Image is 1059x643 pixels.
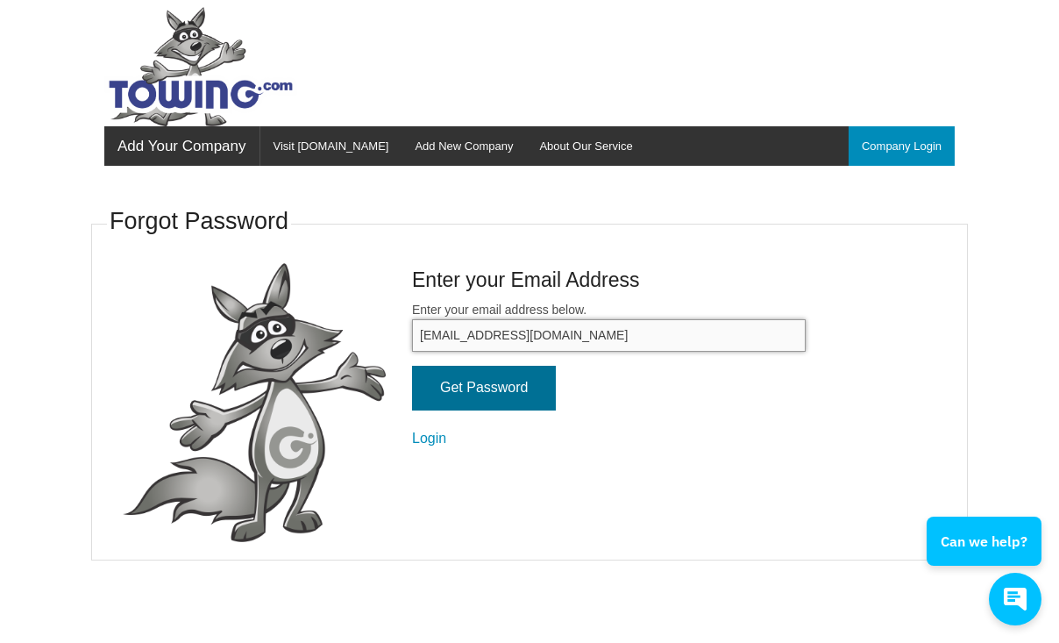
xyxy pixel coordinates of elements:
h4: Enter your Email Address [412,266,806,294]
a: Add Your Company [104,126,259,166]
iframe: Conversations [906,468,1059,643]
input: Get Password [412,366,556,411]
input: Enter your email address below. [412,319,806,352]
a: Login [412,431,446,446]
h3: Forgot Password [110,205,288,239]
img: Towing.com Logo [104,7,297,126]
a: Add New Company [402,126,526,166]
a: About Our Service [526,126,645,166]
label: Enter your email address below. [412,301,806,352]
a: Visit [DOMAIN_NAME] [260,126,402,166]
a: Company Login [849,126,955,166]
img: fox-Presenting.png [123,263,386,543]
